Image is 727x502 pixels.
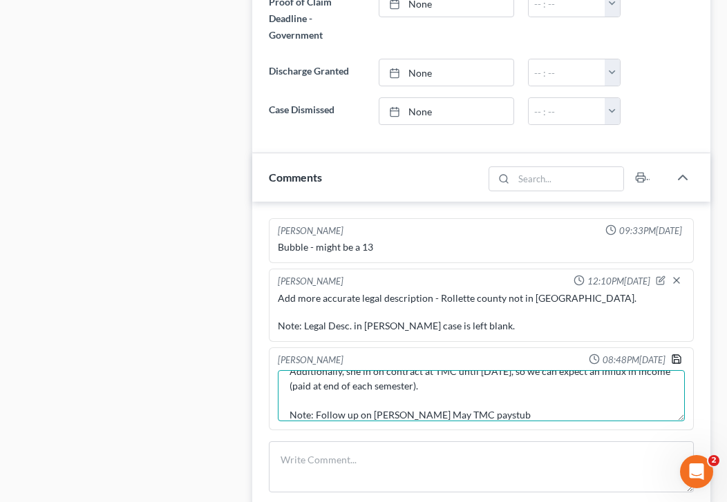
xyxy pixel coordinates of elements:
[262,97,372,125] label: Case Dismissed
[603,354,665,367] span: 08:48PM[DATE]
[278,275,343,289] div: [PERSON_NAME]
[262,59,372,86] label: Discharge Granted
[708,455,719,466] span: 2
[529,98,605,124] input: -- : --
[587,275,650,288] span: 12:10PM[DATE]
[379,59,513,86] a: None
[513,167,623,191] input: Search...
[619,224,682,238] span: 09:33PM[DATE]
[278,224,343,238] div: [PERSON_NAME]
[269,171,322,184] span: Comments
[278,291,685,333] div: Add more accurate legal description - Rollette county not in [GEOGRAPHIC_DATA]. Note: Legal Desc....
[278,240,685,254] div: Bubble - might be a 13
[278,354,343,367] div: [PERSON_NAME]
[680,455,713,488] iframe: Intercom live chat
[379,98,513,124] a: None
[529,59,605,86] input: -- : --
